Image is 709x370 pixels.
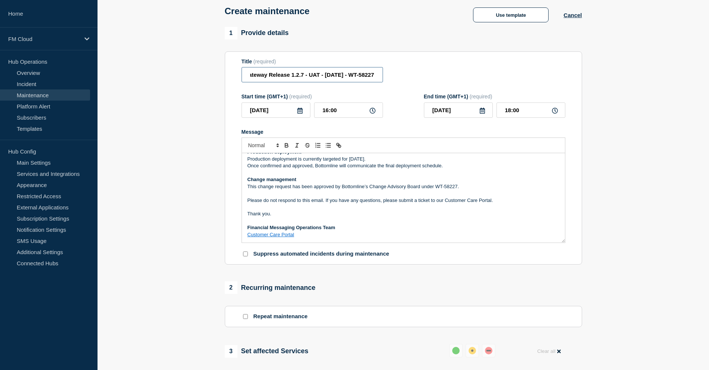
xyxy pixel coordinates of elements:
button: affected [466,344,479,357]
button: Clear all [533,344,565,358]
input: Title [242,67,383,82]
div: up [452,347,460,354]
span: 1 [225,27,237,39]
p: Once confirmed and approved, Bottomline will communicate the final deployment schedule. [247,162,559,169]
strong: Change management [247,177,296,182]
button: Use template [473,7,549,22]
div: down [485,347,492,354]
input: HH:MM [496,102,565,118]
button: up [449,344,463,357]
span: (required) [289,94,312,99]
p: This change request has been approved by Bottomline’s Change Advisory Board under WT-58227. [247,183,559,190]
div: Start time (GMT+1) [242,94,383,99]
div: Message [242,129,565,135]
strong: Financial Messaging Operations Team [247,225,335,230]
input: YYYY-MM-DD [424,102,493,118]
p: Production deployment is currently targeted for [DATE]. [247,156,559,162]
p: Suppress automated incidents during maintenance [253,250,389,257]
span: 2 [225,281,237,294]
button: Toggle bold text [281,141,292,150]
p: Please do not respond to this email. If you have any questions, please submit a ticket to our Cus... [247,197,559,204]
div: End time (GMT+1) [424,94,565,99]
p: Repeat maintenance [253,313,308,320]
div: Title [242,58,383,64]
button: Toggle bulleted list [323,141,333,150]
span: (required) [253,58,276,64]
span: (required) [470,94,492,99]
div: affected [469,347,476,354]
button: Toggle ordered list [313,141,323,150]
span: 3 [225,345,237,358]
button: down [482,344,495,357]
p: Thank you. [247,211,559,217]
button: Toggle italic text [292,141,302,150]
input: Repeat maintenance [243,314,248,319]
input: HH:MM [314,102,383,118]
input: YYYY-MM-DD [242,102,310,118]
p: FM Cloud [8,36,80,42]
div: Recurring maintenance [225,281,316,294]
button: Cancel [563,12,582,18]
div: Provide details [225,27,289,39]
button: Toggle link [333,141,344,150]
input: Suppress automated incidents during maintenance [243,252,248,256]
div: Set affected Services [225,345,309,358]
button: Toggle strikethrough text [302,141,313,150]
h1: Create maintenance [225,6,310,16]
a: Customer Care Portal [247,232,294,237]
div: Message [242,153,565,243]
span: Font size [245,141,281,150]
